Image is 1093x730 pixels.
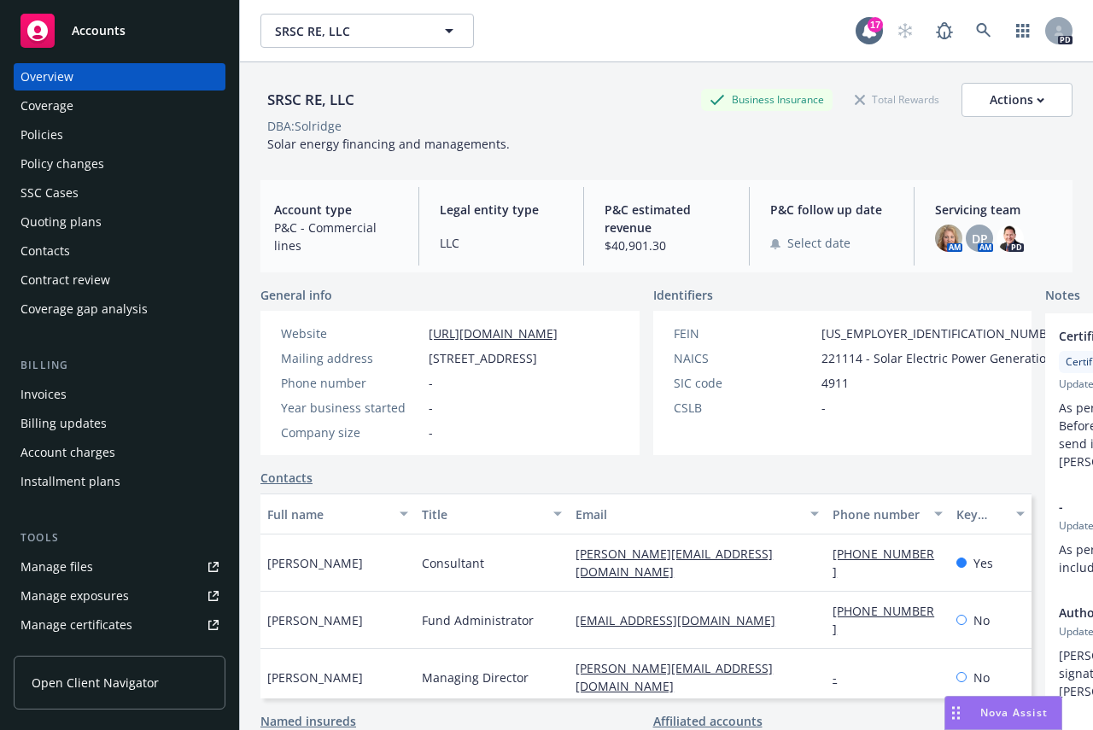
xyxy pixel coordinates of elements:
[927,14,961,48] a: Report a Bug
[868,17,883,32] div: 17
[973,669,990,686] span: No
[576,546,773,580] a: [PERSON_NAME][EMAIL_ADDRESS][DOMAIN_NAME]
[674,324,815,342] div: FEIN
[1006,14,1040,48] a: Switch app
[20,63,73,91] div: Overview
[14,381,225,408] a: Invoices
[429,423,433,441] span: -
[32,674,159,692] span: Open Client Navigator
[821,324,1066,342] span: [US_EMPLOYER_IDENTIFICATION_NUMBER]
[935,201,1059,219] span: Servicing team
[267,669,363,686] span: [PERSON_NAME]
[275,22,423,40] span: SRSC RE, LLC
[972,230,988,248] span: DP
[14,208,225,236] a: Quoting plans
[267,136,510,152] span: Solar energy financing and managements.
[14,529,225,546] div: Tools
[422,611,534,629] span: Fund Administrator
[281,399,422,417] div: Year business started
[653,286,713,304] span: Identifiers
[260,286,332,304] span: General info
[14,179,225,207] a: SSC Cases
[20,381,67,408] div: Invoices
[20,553,93,581] div: Manage files
[576,612,789,628] a: [EMAIL_ADDRESS][DOMAIN_NAME]
[14,468,225,495] a: Installment plans
[961,83,1073,117] button: Actions
[422,505,544,523] div: Title
[72,24,126,38] span: Accounts
[14,237,225,265] a: Contacts
[888,14,922,48] a: Start snowing
[576,505,800,523] div: Email
[833,505,923,523] div: Phone number
[826,493,949,534] button: Phone number
[674,374,815,392] div: SIC code
[260,712,356,730] a: Named insureds
[281,423,422,441] div: Company size
[20,410,107,437] div: Billing updates
[821,399,826,417] span: -
[674,349,815,367] div: NAICS
[846,89,948,110] div: Total Rewards
[429,325,558,342] a: [URL][DOMAIN_NAME]
[20,640,101,668] div: Manage BORs
[20,150,104,178] div: Policy changes
[967,14,1001,48] a: Search
[14,640,225,668] a: Manage BORs
[422,554,484,572] span: Consultant
[20,468,120,495] div: Installment plans
[997,225,1024,252] img: photo
[415,493,570,534] button: Title
[267,117,342,135] div: DBA: Solridge
[260,14,474,48] button: SRSC RE, LLC
[422,669,529,686] span: Managing Director
[787,234,850,252] span: Select date
[260,493,415,534] button: Full name
[833,546,934,580] a: [PHONE_NUMBER]
[20,179,79,207] div: SSC Cases
[260,469,313,487] a: Contacts
[14,611,225,639] a: Manage certificates
[944,696,1062,730] button: Nova Assist
[267,554,363,572] span: [PERSON_NAME]
[701,89,833,110] div: Business Insurance
[20,582,129,610] div: Manage exposures
[14,266,225,294] a: Contract review
[20,266,110,294] div: Contract review
[14,92,225,120] a: Coverage
[833,669,850,686] a: -
[935,225,962,252] img: photo
[653,712,763,730] a: Affiliated accounts
[973,611,990,629] span: No
[429,374,433,392] span: -
[821,349,1054,367] span: 221114 - Solar Electric Power Generation
[281,349,422,367] div: Mailing address
[440,234,564,252] span: LLC
[281,324,422,342] div: Website
[267,505,389,523] div: Full name
[14,553,225,581] a: Manage files
[440,201,564,219] span: Legal entity type
[260,89,361,111] div: SRSC RE, LLC
[605,201,728,237] span: P&C estimated revenue
[990,84,1044,116] div: Actions
[429,349,537,367] span: [STREET_ADDRESS]
[821,374,849,392] span: 4911
[14,63,225,91] a: Overview
[605,237,728,254] span: $40,901.30
[20,295,148,323] div: Coverage gap analysis
[20,92,73,120] div: Coverage
[281,374,422,392] div: Phone number
[14,7,225,55] a: Accounts
[20,237,70,265] div: Contacts
[20,208,102,236] div: Quoting plans
[14,357,225,374] div: Billing
[770,201,894,219] span: P&C follow up date
[1045,286,1080,307] span: Notes
[833,603,934,637] a: [PHONE_NUMBER]
[14,121,225,149] a: Policies
[14,582,225,610] a: Manage exposures
[14,410,225,437] a: Billing updates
